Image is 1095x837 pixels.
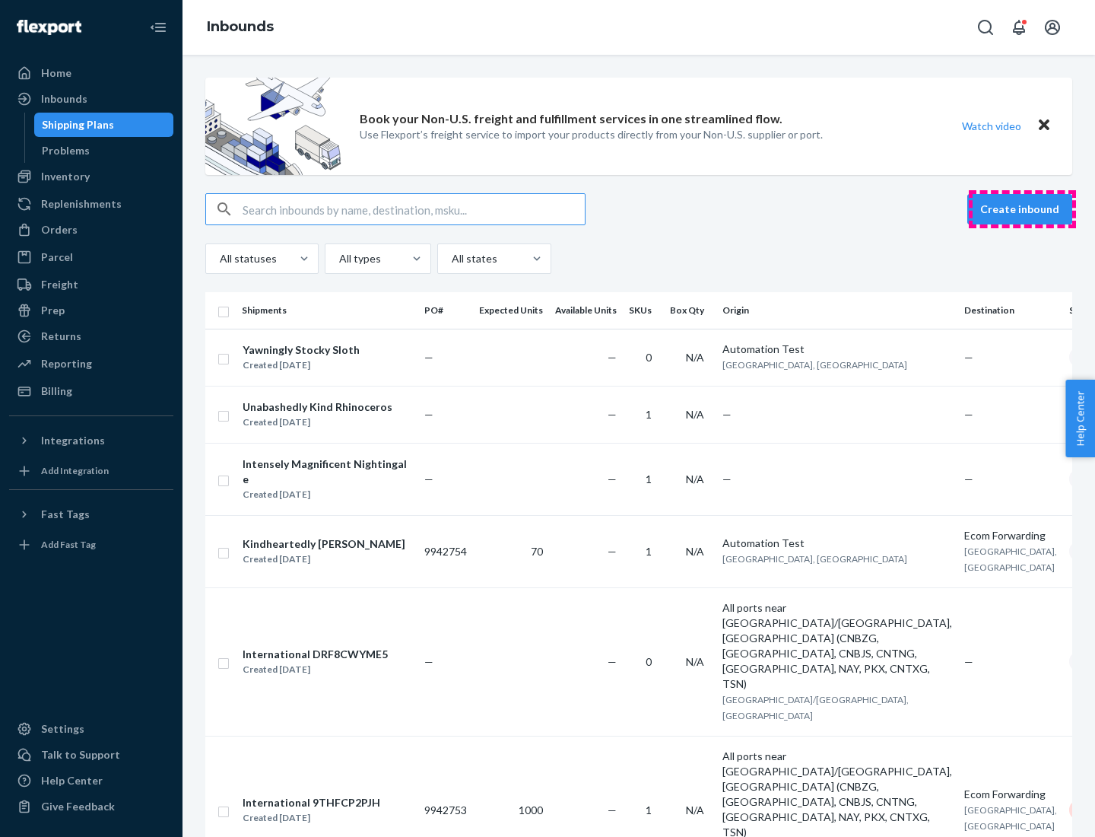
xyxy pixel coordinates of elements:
[41,433,105,448] div: Integrations
[338,251,339,266] input: All types
[143,12,173,43] button: Close Navigation
[646,655,652,668] span: 0
[9,379,173,403] a: Billing
[424,473,433,485] span: —
[9,533,173,557] a: Add Fast Tag
[243,536,405,552] div: Kindheartedly [PERSON_NAME]
[243,457,411,487] div: Intensely Magnificent Nightingale
[9,324,173,348] a: Returns
[608,804,617,816] span: —
[34,113,174,137] a: Shipping Plans
[41,277,78,292] div: Freight
[970,12,1001,43] button: Open Search Box
[549,292,623,329] th: Available Units
[9,459,173,483] a: Add Integration
[9,272,173,297] a: Freight
[424,351,433,364] span: —
[243,810,380,826] div: Created [DATE]
[360,110,782,128] p: Book your Non-U.S. freight and fulfillment services in one streamlined flow.
[722,473,732,485] span: —
[623,292,664,329] th: SKUs
[41,464,109,477] div: Add Integration
[41,169,90,184] div: Inventory
[418,292,473,329] th: PO#
[41,65,71,81] div: Home
[722,408,732,421] span: —
[686,408,704,421] span: N/A
[243,647,388,662] div: International DRF8CWYME5
[1004,12,1034,43] button: Open notifications
[1065,380,1095,457] button: Help Center
[218,251,220,266] input: All statuses
[424,408,433,421] span: —
[41,356,92,371] div: Reporting
[243,358,360,373] div: Created [DATE]
[686,804,704,816] span: N/A
[207,18,274,35] a: Inbounds
[243,487,411,502] div: Created [DATE]
[9,769,173,793] a: Help Center
[34,138,174,163] a: Problems
[952,115,1031,137] button: Watch video
[360,127,823,142] p: Use Flexport’s freight service to import your products directly from your Non-U.S. supplier or port.
[41,303,65,318] div: Prep
[608,408,617,421] span: —
[964,528,1057,543] div: Ecom Forwarding
[964,408,973,421] span: —
[964,787,1057,802] div: Ecom Forwarding
[1037,12,1068,43] button: Open account menu
[41,383,72,399] div: Billing
[531,545,543,558] span: 70
[41,329,81,344] div: Returns
[243,399,392,415] div: Unabashedly Kind Rhinoceros
[41,773,103,788] div: Help Center
[722,536,952,551] div: Automation Test
[243,415,392,430] div: Created [DATE]
[42,117,114,132] div: Shipping Plans
[608,351,617,364] span: —
[716,292,958,329] th: Origin
[243,795,380,810] div: International 9THFCP2PJH
[1034,115,1054,137] button: Close
[964,655,973,668] span: —
[686,351,704,364] span: N/A
[195,5,286,49] ol: breadcrumbs
[236,292,418,329] th: Shipments
[608,655,617,668] span: —
[967,194,1072,224] button: Create inbound
[722,694,909,721] span: [GEOGRAPHIC_DATA]/[GEOGRAPHIC_DATA], [GEOGRAPHIC_DATA]
[9,502,173,527] button: Fast Tags
[17,20,81,35] img: Flexport logo
[964,804,1057,832] span: [GEOGRAPHIC_DATA], [GEOGRAPHIC_DATA]
[646,351,652,364] span: 0
[9,192,173,216] a: Replenishments
[41,250,73,265] div: Parcel
[646,804,652,816] span: 1
[41,91,87,107] div: Inbounds
[473,292,549,329] th: Expected Units
[686,545,704,558] span: N/A
[964,546,1057,573] span: [GEOGRAPHIC_DATA], [GEOGRAPHIC_DATA]
[41,196,122,212] div: Replenishments
[41,799,115,814] div: Give Feedback
[646,473,652,485] span: 1
[41,747,120,762] div: Talk to Support
[686,655,704,668] span: N/A
[9,61,173,85] a: Home
[243,552,405,567] div: Created [DATE]
[646,408,652,421] span: 1
[41,538,96,551] div: Add Fast Tag
[9,298,173,323] a: Prep
[664,292,716,329] th: Box Qty
[9,743,173,767] a: Talk to Support
[958,292,1063,329] th: Destination
[9,352,173,376] a: Reporting
[41,222,78,237] div: Orders
[418,515,473,587] td: 9942754
[9,245,173,269] a: Parcel
[964,473,973,485] span: —
[9,428,173,453] button: Integrations
[243,662,388,677] div: Created [DATE]
[608,545,617,558] span: —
